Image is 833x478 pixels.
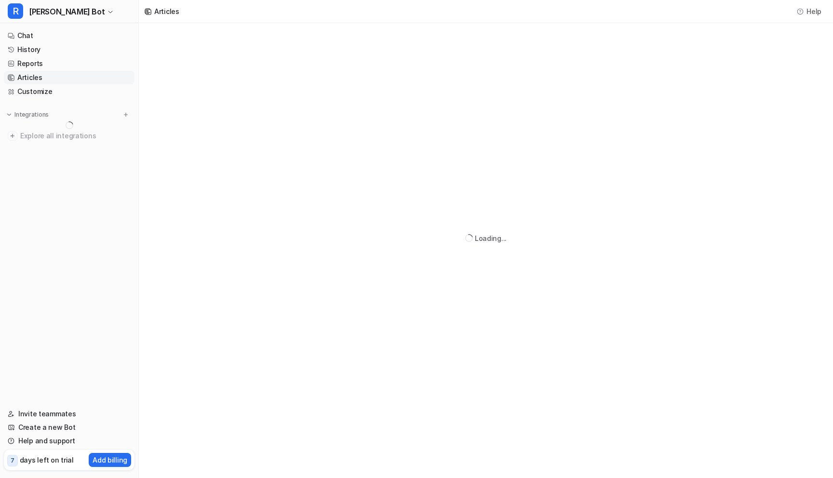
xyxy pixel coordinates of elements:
[4,29,134,42] a: Chat
[794,4,825,18] button: Help
[20,128,131,144] span: Explore all integrations
[154,6,179,16] div: Articles
[4,43,134,56] a: History
[4,407,134,421] a: Invite teammates
[4,434,134,448] a: Help and support
[4,110,52,119] button: Integrations
[14,111,49,119] p: Integrations
[475,233,507,243] div: Loading...
[122,111,129,118] img: menu_add.svg
[29,5,105,18] span: [PERSON_NAME] Bot
[93,455,127,465] p: Add billing
[6,111,13,118] img: expand menu
[8,3,23,19] span: R
[89,453,131,467] button: Add billing
[20,455,74,465] p: days left on trial
[4,57,134,70] a: Reports
[4,71,134,84] a: Articles
[11,456,14,465] p: 7
[8,131,17,141] img: explore all integrations
[4,421,134,434] a: Create a new Bot
[4,129,134,143] a: Explore all integrations
[4,85,134,98] a: Customize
